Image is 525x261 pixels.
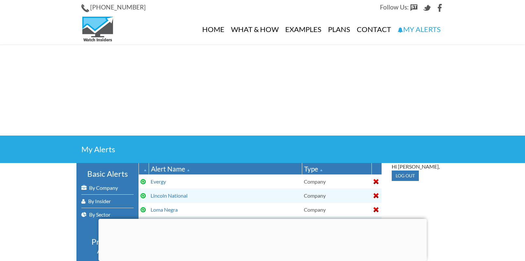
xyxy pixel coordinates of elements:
td: Company [302,203,371,217]
th: Type: Ascending sort applied, activate to apply a descending sort [302,163,371,175]
h2: My Alerts [81,145,444,153]
div: Type [304,164,369,173]
img: Phone [81,4,89,12]
a: Lincoln National [151,192,188,199]
img: StockTwits [410,4,418,12]
a: Contact [353,15,394,44]
img: Facebook [436,4,444,12]
input: Log out [392,171,419,181]
th: Alert Name: Ascending sort applied, activate to apply a descending sort [149,163,302,175]
td: Company [302,174,371,188]
a: Examples [282,15,325,44]
th: : No sort applied, activate to apply an ascending sort [371,163,382,175]
a: Evergy [151,178,166,185]
th: : Ascending sort applied, activate to apply a descending sort [139,163,149,175]
span: Follow Us: [380,3,409,11]
iframe: Advertisement [67,44,459,136]
td: Company [302,188,371,203]
a: My Alerts [394,15,444,44]
div: Alert Name [151,164,300,173]
img: Twitter [423,4,431,12]
a: By Sector [81,208,134,221]
td: Company [302,217,371,231]
iframe: Advertisement [98,219,427,259]
a: Plans [325,15,353,44]
a: Home [199,15,228,44]
span: [PHONE_NUMBER] [90,3,146,11]
a: Loma Negra [151,206,178,213]
h3: Basic Alerts [81,170,134,178]
a: By Company [81,181,134,194]
a: By Insider [81,195,134,208]
a: What & How [228,15,282,44]
h3: Premium Alerts [81,237,134,255]
div: Hi [PERSON_NAME], [392,163,444,171]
